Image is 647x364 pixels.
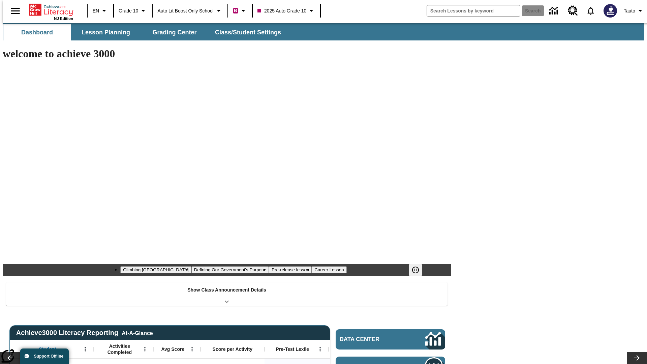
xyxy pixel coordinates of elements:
div: At-A-Glance [122,329,153,336]
button: School: Auto Lit Boost only School, Select your school [155,5,225,17]
button: Open Menu [315,344,325,354]
a: Data Center [545,2,564,20]
p: Show Class Announcement Details [187,286,266,294]
h1: welcome to achieve 3000 [3,48,451,60]
input: search field [427,5,520,16]
button: Class: 2025 Auto Grade 10, Select your class [255,5,318,17]
div: Show Class Announcement Details [6,282,448,306]
span: Pre-Test Lexile [276,346,309,352]
span: EN [93,7,99,14]
a: Notifications [582,2,599,20]
button: Slide 3 Pre-release lesson [269,266,312,273]
span: Activities Completed [97,343,142,355]
button: Pause [409,264,422,276]
span: Class/Student Settings [215,29,281,36]
button: Profile/Settings [621,5,647,17]
a: Home [29,3,73,17]
span: Grade 10 [119,7,138,14]
button: Open side menu [5,1,25,21]
div: SubNavbar [3,24,287,40]
a: Resource Center, Will open in new tab [564,2,582,20]
button: Grade: Grade 10, Select a grade [116,5,150,17]
button: Slide 4 Career Lesson [312,266,346,273]
span: Dashboard [21,29,53,36]
button: Open Menu [187,344,197,354]
button: Language: EN, Select a language [90,5,111,17]
button: Slide 2 Defining Our Government's Purpose [191,266,269,273]
button: Open Menu [80,344,90,354]
button: Slide 1 Climbing Mount Tai [120,266,191,273]
div: SubNavbar [3,23,644,40]
button: Lesson Planning [72,24,140,40]
img: Avatar [604,4,617,18]
button: Class/Student Settings [210,24,286,40]
button: Open Menu [140,344,150,354]
span: Data Center [340,336,403,343]
span: 2025 Auto Grade 10 [257,7,306,14]
div: Home [29,2,73,21]
a: Data Center [336,329,445,350]
button: Lesson carousel, Next [627,352,647,364]
span: B [234,6,237,15]
span: Auto Lit Boost only School [157,7,214,14]
div: Pause [409,264,429,276]
span: Grading Center [152,29,196,36]
span: Lesson Planning [82,29,130,36]
span: Student [39,346,56,352]
button: Select a new avatar [599,2,621,20]
span: Support Offline [34,354,63,359]
button: Boost Class color is violet red. Change class color [230,5,250,17]
button: Support Offline [20,348,69,364]
button: Dashboard [3,24,71,40]
span: Score per Activity [213,346,253,352]
span: Achieve3000 Literacy Reporting [16,329,153,337]
span: NJ Edition [54,17,73,21]
span: Tauto [624,7,635,14]
button: Grading Center [141,24,208,40]
span: Avg Score [161,346,184,352]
